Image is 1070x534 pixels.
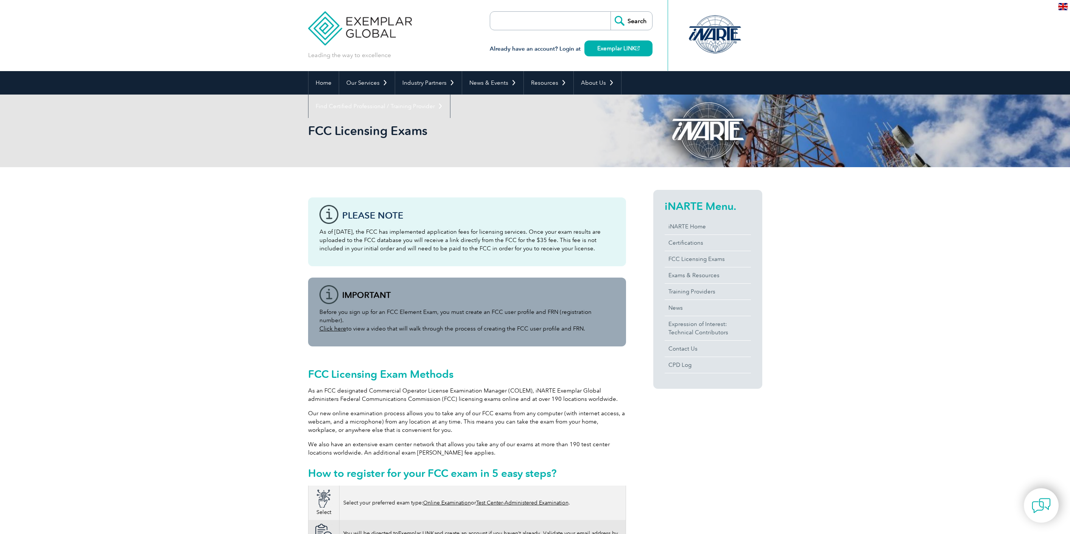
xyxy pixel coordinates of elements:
[308,440,626,457] p: We also have an extensive exam center network that allows you take any of our exams at more than ...
[319,325,346,332] a: Click here
[665,357,751,373] a: CPD Log
[476,500,568,506] a: Test Center-Administered Examination
[584,40,653,56] a: Exemplar LINK
[1058,3,1068,10] img: en
[635,46,640,50] img: open_square.png
[490,44,653,54] h3: Already have an account? Login at
[665,267,751,283] a: Exams & Resources
[308,95,450,118] a: Find Certified Professional / Training Provider
[308,368,626,380] h2: FCC Licensing Exam Methods
[524,71,573,95] a: Resources
[339,71,395,95] a: Our Services
[665,235,751,251] a: Certifications
[308,387,626,403] p: As an FCC designated Commercial Operator License Examination Manager (COLEM), iNARTE Exemplar Glo...
[665,251,751,267] a: FCC Licensing Exams
[308,125,626,137] h2: FCC Licensing Exams
[319,308,615,333] p: Before you sign up for an FCC Element Exam, you must create an FCC user profile and FRN (registra...
[1032,496,1051,515] img: contact-chat.png
[308,409,626,434] p: Our new online examination process allows you to take any of our FCC exams from any computer (wit...
[395,71,462,95] a: Industry Partners
[319,228,615,253] p: As of [DATE], the FCC has implemented application fees for licensing services. Once your exam res...
[665,341,751,357] a: Contact Us
[611,12,652,30] input: Search
[665,284,751,300] a: Training Providers
[462,71,523,95] a: News & Events
[308,71,339,95] a: Home
[308,51,391,59] p: Leading the way to excellence
[665,219,751,234] a: iNARTE Home
[339,486,626,520] td: Select your preferred exam type: or .
[665,300,751,316] a: News
[423,500,471,506] a: Online Examination
[308,486,339,520] td: Select
[665,316,751,340] a: Expression of Interest:Technical Contributors
[665,200,751,212] h2: iNARTE Menu.
[308,467,626,479] h2: How to register for your FCC exam in 5 easy steps?
[342,211,615,220] h3: Please note
[574,71,621,95] a: About Us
